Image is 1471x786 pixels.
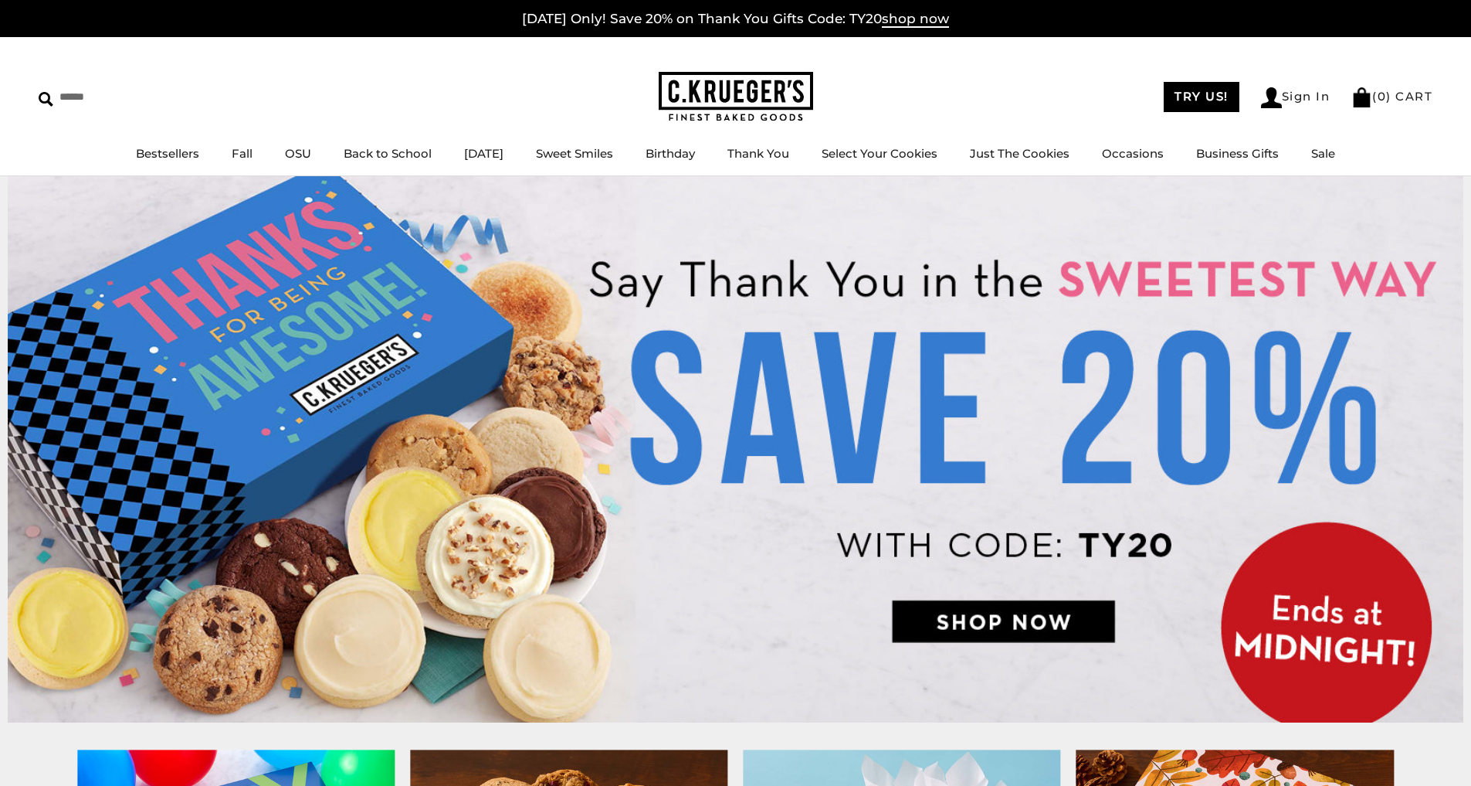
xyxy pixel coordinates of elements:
a: [DATE] [464,146,503,161]
a: Sign In [1261,87,1330,108]
a: Back to School [344,146,432,161]
img: Account [1261,87,1282,108]
a: OSU [285,146,311,161]
a: [DATE] Only! Save 20% on Thank You Gifts Code: TY20shop now [522,11,949,28]
a: TRY US! [1164,82,1239,112]
a: Thank You [727,146,789,161]
input: Search [39,85,222,109]
span: 0 [1378,89,1387,104]
a: Sweet Smiles [536,146,613,161]
img: C.Krueger's Special Offer [8,176,1463,723]
a: (0) CART [1351,89,1432,104]
a: Business Gifts [1196,146,1279,161]
a: Bestsellers [136,146,199,161]
img: Search [39,92,53,107]
a: Select Your Cookies [822,146,937,161]
a: Sale [1311,146,1335,161]
img: Bag [1351,87,1372,107]
a: Birthday [646,146,695,161]
img: C.KRUEGER'S [659,72,813,122]
iframe: Sign Up via Text for Offers [12,727,160,774]
a: Just The Cookies [970,146,1069,161]
a: Occasions [1102,146,1164,161]
a: Fall [232,146,253,161]
span: shop now [882,11,949,28]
